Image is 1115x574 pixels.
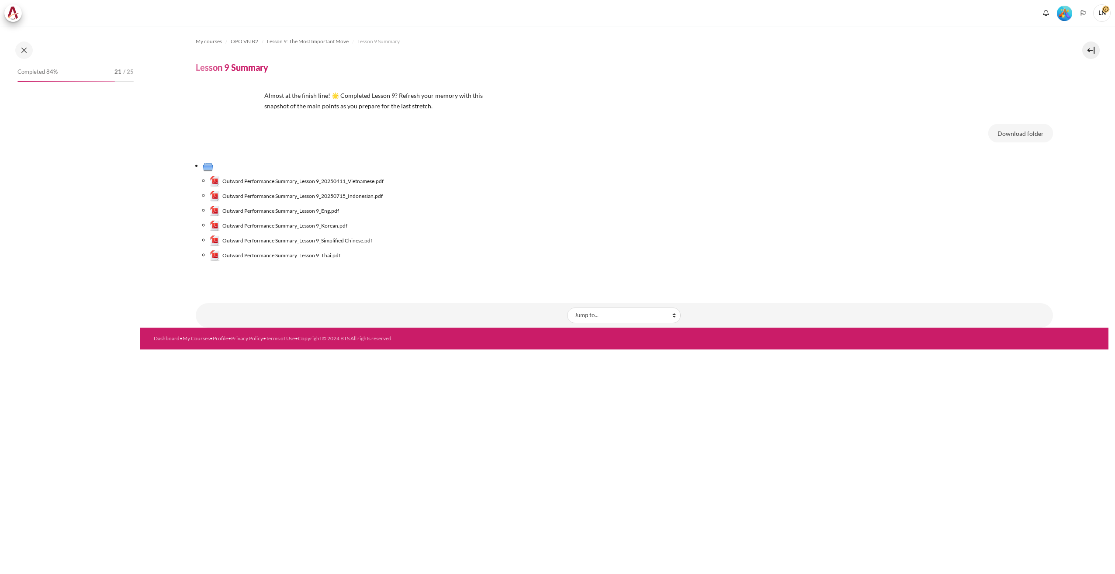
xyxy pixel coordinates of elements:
[196,36,222,47] a: My courses
[1077,7,1090,20] button: Languages
[264,92,483,110] span: Almost at the finish line! 🌟 Completed Lesson 9? Refresh your memory with this snapshot of the ma...
[1093,4,1111,22] span: LN
[123,68,134,76] span: / 25
[154,335,685,342] div: • • • • •
[222,252,340,259] span: Outward Performance Summary_Lesson 9_Thai.pdf
[1053,5,1076,21] a: Level #5
[1039,7,1053,20] div: Show notification window with no new notifications
[298,335,391,342] a: Copyright © 2024 BTS All rights reserved
[1093,4,1111,22] a: User menu
[17,81,115,82] div: 84%
[114,68,121,76] span: 21
[196,38,222,45] span: My courses
[210,176,384,187] a: Outward Performance Summary_Lesson 9_20250411_Vietnamese.pdfOutward Performance Summary_Lesson 9_...
[267,38,349,45] span: Lesson 9: The Most Important Move
[222,177,384,185] span: Outward Performance Summary_Lesson 9_20250411_Vietnamese.pdf
[210,235,373,246] a: Outward Performance Summary_Lesson 9_Simplified Chinese.pdfOutward Performance Summary_Lesson 9_S...
[7,7,19,20] img: Architeck
[196,62,268,73] h4: Lesson 9 Summary
[988,124,1053,142] button: Download folder
[1057,5,1072,21] div: Level #5
[267,36,349,47] a: Lesson 9: The Most Important Move
[210,235,220,246] img: Outward Performance Summary_Lesson 9_Simplified Chinese.pdf
[357,36,400,47] a: Lesson 9 Summary
[266,335,295,342] a: Terms of Use
[4,4,26,22] a: Architeck Architeck
[210,221,348,231] a: Outward Performance Summary_Lesson 9_Korean.pdfOutward Performance Summary_Lesson 9_Korean.pdf
[222,237,372,245] span: Outward Performance Summary_Lesson 9_Simplified Chinese.pdf
[210,206,339,216] a: Outward Performance Summary_Lesson 9_Eng.pdfOutward Performance Summary_Lesson 9_Eng.pdf
[231,335,263,342] a: Privacy Policy
[210,250,341,261] a: Outward Performance Summary_Lesson 9_Thai.pdfOutward Performance Summary_Lesson 9_Thai.pdf
[210,191,220,201] img: Outward Performance Summary_Lesson 9_20250715_Indonesian.pdf
[210,250,220,261] img: Outward Performance Summary_Lesson 9_Thai.pdf
[222,222,347,230] span: Outward Performance Summary_Lesson 9_Korean.pdf
[1057,6,1072,21] img: Level #5
[210,191,383,201] a: Outward Performance Summary_Lesson 9_20250715_Indonesian.pdfOutward Performance Summary_Lesson 9_...
[210,176,220,187] img: Outward Performance Summary_Lesson 9_20250411_Vietnamese.pdf
[231,38,258,45] span: OPO VN B2
[231,36,258,47] a: OPO VN B2
[196,35,1053,48] nav: Navigation bar
[196,90,261,156] img: esr
[140,26,1108,328] section: Content
[222,192,383,200] span: Outward Performance Summary_Lesson 9_20250715_Indonesian.pdf
[357,38,400,45] span: Lesson 9 Summary
[222,207,339,215] span: Outward Performance Summary_Lesson 9_Eng.pdf
[154,335,180,342] a: Dashboard
[210,206,220,216] img: Outward Performance Summary_Lesson 9_Eng.pdf
[213,335,228,342] a: Profile
[183,335,210,342] a: My Courses
[17,68,58,76] span: Completed 84%
[210,221,220,231] img: Outward Performance Summary_Lesson 9_Korean.pdf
